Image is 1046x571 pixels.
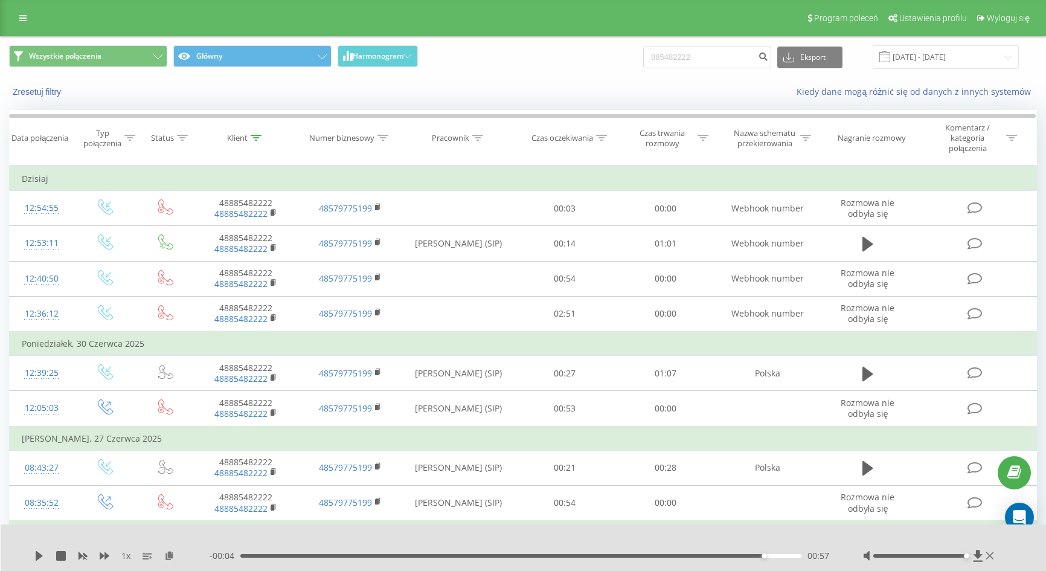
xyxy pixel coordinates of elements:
[402,391,515,427] td: [PERSON_NAME] (SIP)
[22,231,62,255] div: 12:53:11
[10,521,1037,545] td: Środa, 25 Czerwca 2025
[1005,503,1034,532] div: Open Intercom Messenger
[309,133,374,143] div: Numer biznesowy
[10,427,1037,451] td: [PERSON_NAME], 27 Czerwca 2025
[210,550,240,562] span: - 00:04
[615,226,716,261] td: 01:01
[643,47,771,68] input: Wyszukiwanie według numeru
[841,267,894,289] span: Rozmowa nie odbyła się
[10,167,1037,191] td: Dzisiaj
[194,261,298,296] td: 48885482222
[615,191,716,226] td: 00:00
[22,396,62,420] div: 12:05:03
[402,450,515,485] td: [PERSON_NAME] (SIP)
[11,133,68,143] div: Data połączenia
[515,296,615,332] td: 02:51
[615,391,716,427] td: 00:00
[932,123,1003,153] div: Komentarz / kategoria połączenia
[630,128,695,149] div: Czas trwania rozmowy
[194,485,298,521] td: 48885482222
[716,226,820,261] td: Webhook number
[151,133,174,143] div: Status
[214,243,268,254] a: 48885482222
[515,450,615,485] td: 00:21
[319,308,372,319] a: 48579775199
[10,332,1037,356] td: Poniedziałek, 30 Czerwca 2025
[22,302,62,326] div: 12:36:12
[515,261,615,296] td: 00:54
[227,133,248,143] div: Klient
[22,491,62,515] div: 08:35:52
[83,128,121,149] div: Typ połączenia
[531,133,593,143] div: Czas oczekiwania
[716,191,820,226] td: Webhook number
[194,191,298,226] td: 48885482222
[121,550,130,562] span: 1 x
[173,45,332,67] button: Główny
[838,133,906,143] div: Nagranie rozmowy
[194,226,298,261] td: 48885482222
[964,553,969,558] div: Accessibility label
[319,273,372,284] a: 48579775199
[214,278,268,289] a: 48885482222
[515,485,615,521] td: 00:54
[432,133,469,143] div: Pracownik
[515,191,615,226] td: 00:03
[194,391,298,427] td: 48885482222
[319,497,372,508] a: 48579775199
[214,373,268,384] a: 48885482222
[841,491,894,514] span: Rozmowa nie odbyła się
[716,296,820,332] td: Webhook number
[615,261,716,296] td: 00:00
[841,397,894,419] span: Rozmowa nie odbyła się
[9,45,167,67] button: Wszystkie połączenia
[716,356,820,391] td: Polska
[841,302,894,324] span: Rozmowa nie odbyła się
[402,356,515,391] td: [PERSON_NAME] (SIP)
[22,267,62,291] div: 12:40:50
[807,550,829,562] span: 00:57
[319,462,372,473] a: 48579775199
[797,86,1037,97] a: Kiedy dane mogą różnić się od danych z innych systemów
[402,226,515,261] td: [PERSON_NAME] (SIP)
[716,261,820,296] td: Webhook number
[319,202,372,214] a: 48579775199
[22,196,62,220] div: 12:54:55
[319,402,372,414] a: 48579775199
[515,356,615,391] td: 00:27
[319,237,372,249] a: 48579775199
[987,13,1030,23] span: Wyloguj się
[194,296,298,332] td: 48885482222
[615,485,716,521] td: 00:00
[402,485,515,521] td: [PERSON_NAME] (SIP)
[353,52,403,60] span: Harmonogram
[899,13,967,23] span: Ustawienia profilu
[194,450,298,485] td: 48885482222
[214,408,268,419] a: 48885482222
[9,86,67,97] button: Zresetuj filtry
[814,13,878,23] span: Program poleceń
[22,456,62,480] div: 08:43:27
[716,450,820,485] td: Polska
[615,450,716,485] td: 00:28
[515,226,615,261] td: 00:14
[762,553,766,558] div: Accessibility label
[319,367,372,379] a: 48579775199
[615,356,716,391] td: 01:07
[214,503,268,514] a: 48885482222
[777,47,842,68] button: Eksport
[194,356,298,391] td: 48885482222
[214,467,268,479] a: 48885482222
[841,197,894,219] span: Rozmowa nie odbyła się
[338,45,418,67] button: Harmonogram
[29,51,101,61] span: Wszystkie połączenia
[615,296,716,332] td: 00:00
[515,391,615,427] td: 00:53
[214,313,268,324] a: 48885482222
[22,361,62,385] div: 12:39:25
[214,208,268,219] a: 48885482222
[733,128,797,149] div: Nazwa schematu przekierowania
